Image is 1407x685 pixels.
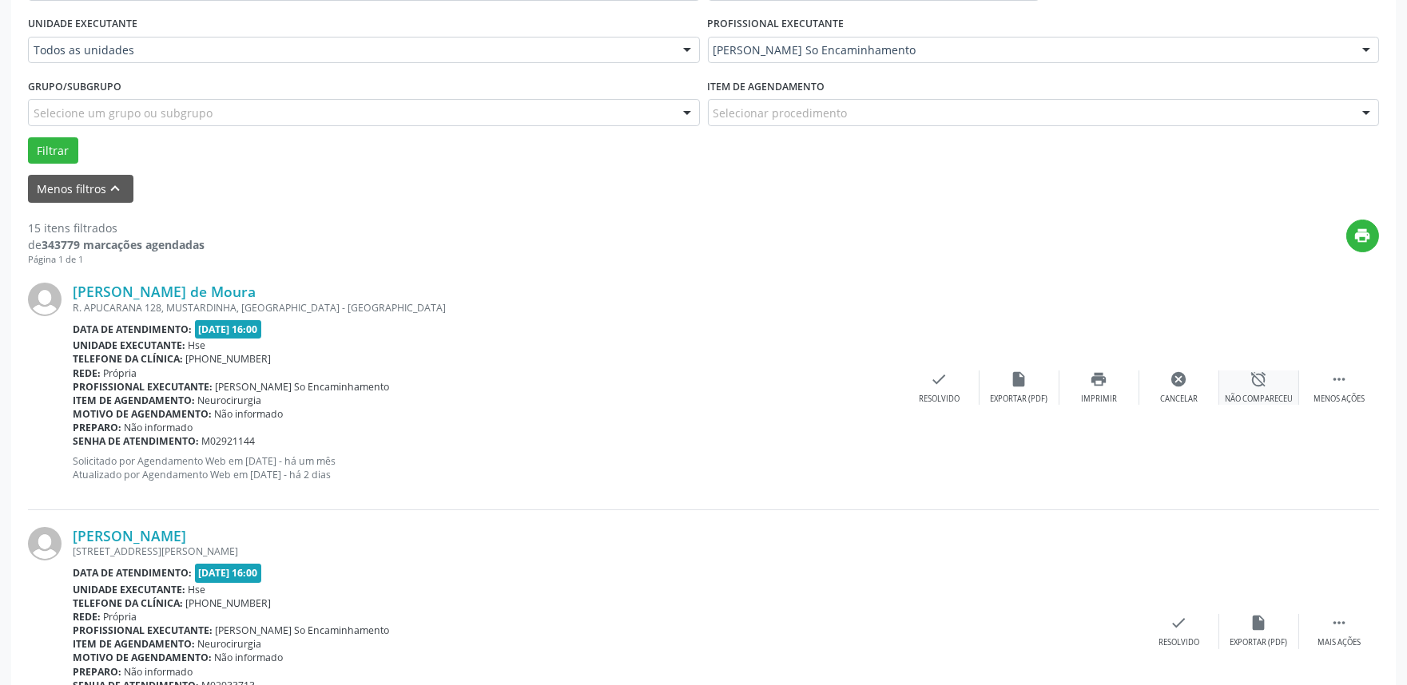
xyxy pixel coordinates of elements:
[1159,637,1199,648] div: Resolvido
[708,12,845,37] label: PROFISSIONAL EXECUTANTE
[1081,394,1117,405] div: Imprimir
[1091,370,1108,388] i: print
[73,624,213,637] b: Profissional executante:
[125,421,193,434] span: Não informado
[28,74,121,99] label: Grupo/Subgrupo
[73,323,192,336] b: Data de atendimento:
[1250,614,1268,632] i: insert_drive_file
[104,366,137,380] span: Própria
[73,454,900,481] p: Solicitado por Agendamento Web em [DATE] - há um mês Atualizado por Agendamento Web em [DATE] - h...
[73,366,101,380] b: Rede:
[991,394,1048,405] div: Exportar (PDF)
[1354,227,1372,244] i: print
[28,220,205,236] div: 15 itens filtrados
[1330,614,1348,632] i: 
[28,253,205,267] div: Página 1 de 1
[34,105,213,121] span: Selecione um grupo ou subgrupo
[1230,637,1288,648] div: Exportar (PDF)
[73,407,212,421] b: Motivo de agendamento:
[1160,394,1198,405] div: Cancelar
[216,380,390,394] span: [PERSON_NAME] So Encaminhamento
[1225,394,1293,405] div: Não compareceu
[73,544,1139,558] div: [STREET_ADDRESS][PERSON_NAME]
[198,394,262,407] span: Neurocirurgia
[107,180,125,197] i: keyboard_arrow_up
[73,339,185,352] b: Unidade executante:
[28,236,205,253] div: de
[73,527,186,544] a: [PERSON_NAME]
[195,564,262,582] span: [DATE] 16:00
[708,74,825,99] label: Item de agendamento
[28,12,137,37] label: UNIDADE EXECUTANTE
[73,665,121,679] b: Preparo:
[73,421,121,434] b: Preparo:
[73,301,900,315] div: R. APUCARANA 128, MUSTARDINHA, [GEOGRAPHIC_DATA] - [GEOGRAPHIC_DATA]
[215,651,284,664] span: Não informado
[28,175,133,203] button: Menos filtroskeyboard_arrow_up
[1314,394,1365,405] div: Menos ações
[73,651,212,664] b: Motivo de agendamento:
[73,566,192,580] b: Data de atendimento:
[198,637,262,651] span: Neurocirurgia
[186,352,272,366] span: [PHONE_NUMBER]
[34,42,667,58] span: Todos as unidades
[104,610,137,624] span: Própria
[73,283,256,300] a: [PERSON_NAME] de Moura
[202,434,256,448] span: M02921144
[42,237,205,252] strong: 343779 marcações agendadas
[28,283,62,316] img: img
[713,42,1347,58] span: [PERSON_NAME] So Encaminhamento
[1171,370,1188,388] i: cancel
[73,583,185,596] b: Unidade executante:
[73,380,213,394] b: Profissional executante:
[1011,370,1028,388] i: insert_drive_file
[215,407,284,421] span: Não informado
[73,596,183,610] b: Telefone da clínica:
[186,596,272,610] span: [PHONE_NUMBER]
[931,370,948,388] i: check
[919,394,960,405] div: Resolvido
[1250,370,1268,388] i: alarm_off
[713,105,848,121] span: Selecionar procedimento
[1171,614,1188,632] i: check
[1318,637,1361,648] div: Mais ações
[73,434,199,448] b: Senha de atendimento:
[189,583,206,596] span: Hse
[125,665,193,679] span: Não informado
[73,352,183,366] b: Telefone da clínica:
[28,527,62,560] img: img
[216,624,390,637] span: [PERSON_NAME] So Encaminhamento
[195,320,262,339] span: [DATE] 16:00
[73,637,195,651] b: Item de agendamento:
[28,137,78,164] button: Filtrar
[1346,220,1379,252] button: print
[73,394,195,407] b: Item de agendamento:
[189,339,206,352] span: Hse
[73,610,101,624] b: Rede:
[1330,370,1348,388] i: 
